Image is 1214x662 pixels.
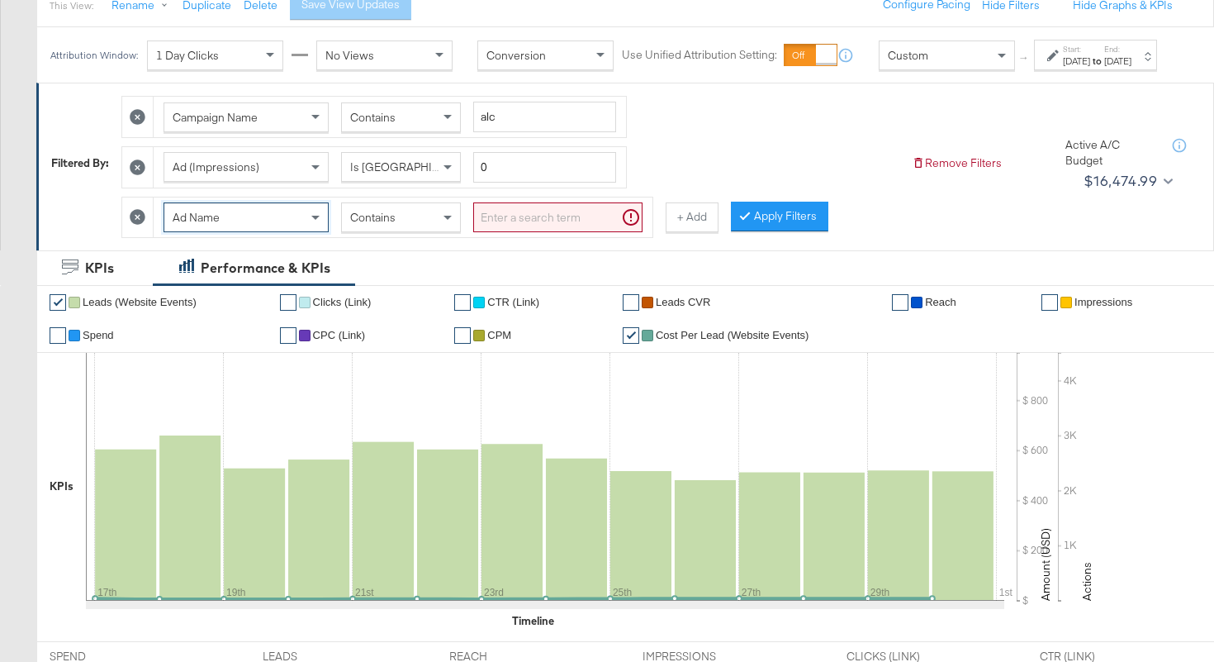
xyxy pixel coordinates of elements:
[622,48,777,64] label: Use Unified Attribution Setting:
[1017,55,1032,61] span: ↑
[325,48,374,63] span: No Views
[313,329,366,341] span: CPC (Link)
[473,102,616,132] input: Enter a search term
[50,327,66,344] a: ✔
[1104,44,1131,55] label: End:
[512,613,554,629] div: Timeline
[1041,294,1058,311] a: ✔
[50,479,74,494] div: KPIs
[892,294,908,311] a: ✔
[454,294,471,311] a: ✔
[487,296,539,308] span: CTR (Link)
[156,48,219,63] span: 1 Day Clicks
[1079,562,1094,601] text: Actions
[85,259,114,278] div: KPIs
[1084,169,1157,193] div: $16,474.99
[201,259,330,278] div: Performance & KPIs
[656,296,710,308] span: Leads CVR
[50,50,139,61] div: Attribution Window:
[623,327,639,344] a: ✔
[473,202,643,233] input: Enter a search term
[925,296,956,308] span: Reach
[50,294,66,311] a: ✔
[731,202,828,231] button: Apply Filters
[51,155,109,171] div: Filtered By:
[454,327,471,344] a: ✔
[656,329,809,341] span: Cost Per Lead (Website Events)
[1038,528,1053,601] text: Amount (USD)
[1077,168,1176,194] button: $16,474.99
[1074,296,1132,308] span: Impressions
[888,48,928,63] span: Custom
[83,329,114,341] span: Spend
[350,210,396,225] span: Contains
[350,160,477,174] span: Is [GEOGRAPHIC_DATA]
[1104,55,1131,68] div: [DATE]
[1063,44,1090,55] label: Start:
[173,160,259,174] span: Ad (Impressions)
[173,210,220,225] span: Ad Name
[1090,55,1104,67] strong: to
[473,152,616,183] input: Enter a number
[83,296,197,308] span: Leads (Website Events)
[280,294,296,311] a: ✔
[487,329,511,341] span: CPM
[1065,137,1156,168] div: Active A/C Budget
[666,202,718,232] button: + Add
[486,48,546,63] span: Conversion
[1063,55,1090,68] div: [DATE]
[173,110,258,125] span: Campaign Name
[623,294,639,311] a: ✔
[350,110,396,125] span: Contains
[912,155,1002,171] button: Remove Filters
[280,327,296,344] a: ✔
[313,296,372,308] span: Clicks (Link)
